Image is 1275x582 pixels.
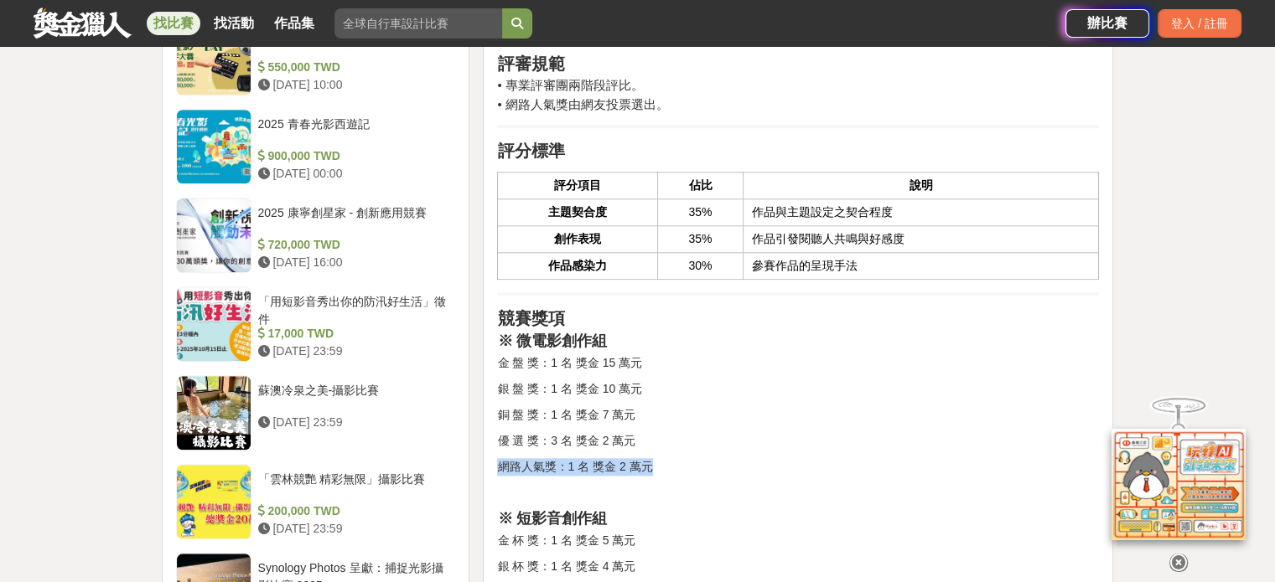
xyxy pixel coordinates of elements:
strong: 評分標準 [497,142,564,160]
div: 2025 康寧創星家 - 創新應用競賽 [258,204,449,236]
div: 「用短影音秀出你的防汛好生活」徵件 [258,293,449,325]
div: 17,000 TWD [258,325,449,343]
p: 網路人氣獎：1 名 獎金 2 萬元 [497,458,1099,476]
strong: ※ 微電影創作組 [497,332,607,349]
div: [DATE] 23:59 [258,343,449,360]
th: 說明 [744,172,1099,198]
img: d2146d9a-e6f6-4337-9592-8cefde37ba6b.png [1112,417,1246,528]
strong: 評審規範 [497,54,564,73]
div: 登入 / 註冊 [1158,9,1241,38]
a: 「雲林競艷 精彩無限」攝影比賽 200,000 TWD [DATE] 23:59 [176,464,456,539]
div: 2025 青春光影西遊記 [258,116,449,147]
p: 銅 盤 獎：1 名 獎金 7 萬元 [497,406,1099,424]
a: 作品集 [267,12,321,35]
th: 創作表現 [498,225,657,252]
div: 720,000 TWD [258,236,449,254]
th: 主題契合度 [498,198,657,225]
div: 900,000 TWD [258,147,449,165]
h4: • 網路人氣獎由網友投票選出。 [497,97,1099,112]
p: 金 盤 獎：1 名 獎金 15 萬元 [497,354,1099,372]
a: 2025麥味登微電影暨短影音創作大賽 550,000 TWD [DATE] 10:00 [176,20,456,95]
a: 2025 青春光影西遊記 900,000 TWD [DATE] 00:00 [176,109,456,184]
a: 2025 康寧創星家 - 創新應用競賽 720,000 TWD [DATE] 16:00 [176,198,456,273]
a: 辦比賽 [1065,9,1149,38]
th: 評分項目 [498,172,657,198]
a: 「用短影音秀出你的防汛好生活」徵件 17,000 TWD [DATE] 23:59 [176,286,456,362]
p: 銀 杯 獎：1 名 獎金 4 萬元 [497,558,1099,575]
h4: • 專業評審團兩階段評比。 [497,78,1099,93]
p: 銀 盤 獎：1 名 獎金 10 萬元 [497,380,1099,398]
td: 作品引發閱聽人共鳴與好感度 [744,225,1099,252]
p: 金 杯 獎：1 名 獎金 5 萬元 [497,532,1099,549]
div: 200,000 TWD [258,502,449,520]
input: 全球自行車設計比賽 [334,8,502,39]
a: 蘇澳冷泉之美-攝影比賽 [DATE] 23:59 [176,375,456,451]
a: 找活動 [207,12,261,35]
strong: ※ 短影音創作組 [497,510,607,527]
div: 550,000 TWD [258,59,449,76]
a: 找比賽 [147,12,200,35]
p: 優 選 獎：3 名 獎金 2 萬元 [497,432,1099,450]
div: [DATE] 00:00 [258,165,449,183]
td: 參賽作品的呈現手法 [744,252,1099,279]
td: 30% [657,252,743,279]
td: 作品與主題設定之契合程度 [744,198,1099,225]
th: 作品感染力 [498,252,657,279]
td: 35% [657,225,743,252]
div: [DATE] 10:00 [258,76,449,94]
div: [DATE] 16:00 [258,254,449,271]
div: 「雲林競艷 精彩無限」攝影比賽 [258,471,449,502]
div: [DATE] 23:59 [258,520,449,538]
strong: 競賽獎項 [497,309,564,327]
th: 佔比 [657,172,743,198]
div: 蘇澳冷泉之美-攝影比賽 [258,382,449,414]
div: [DATE] 23:59 [258,414,449,431]
td: 35% [657,198,743,225]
